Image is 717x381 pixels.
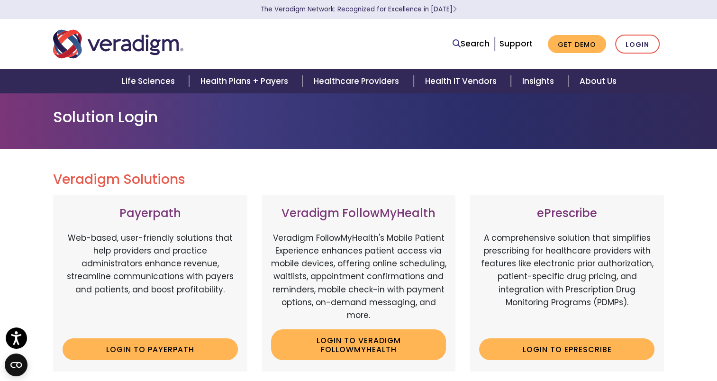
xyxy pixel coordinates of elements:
[53,172,664,188] h2: Veradigm Solutions
[271,329,446,360] a: Login to Veradigm FollowMyHealth
[479,338,654,360] a: Login to ePrescribe
[499,38,533,49] a: Support
[271,232,446,322] p: Veradigm FollowMyHealth's Mobile Patient Experience enhances patient access via mobile devices, o...
[53,108,664,126] h1: Solution Login
[479,207,654,220] h3: ePrescribe
[479,232,654,331] p: A comprehensive solution that simplifies prescribing for healthcare providers with features like ...
[189,69,302,93] a: Health Plans + Payers
[453,5,457,14] span: Learn More
[453,37,490,50] a: Search
[414,69,511,93] a: Health IT Vendors
[110,69,189,93] a: Life Sciences
[271,207,446,220] h3: Veradigm FollowMyHealth
[568,69,628,93] a: About Us
[302,69,413,93] a: Healthcare Providers
[511,69,568,93] a: Insights
[615,35,660,54] a: Login
[261,5,457,14] a: The Veradigm Network: Recognized for Excellence in [DATE]Learn More
[63,338,238,360] a: Login to Payerpath
[548,35,606,54] a: Get Demo
[53,28,183,60] img: Veradigm logo
[63,232,238,331] p: Web-based, user-friendly solutions that help providers and practice administrators enhance revenu...
[5,354,27,376] button: Open CMP widget
[63,207,238,220] h3: Payerpath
